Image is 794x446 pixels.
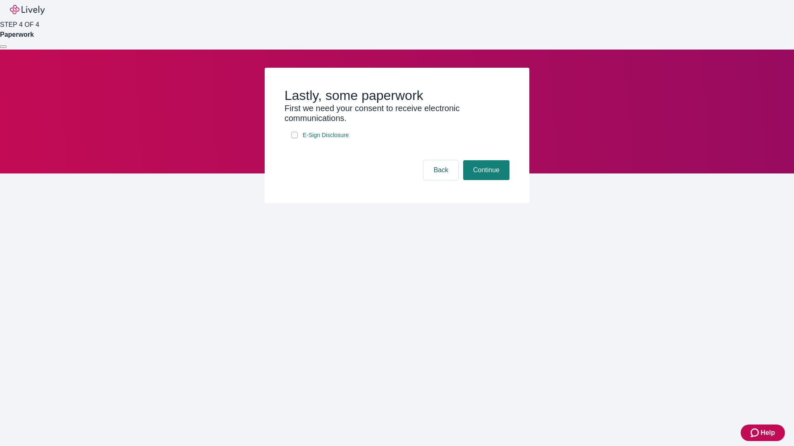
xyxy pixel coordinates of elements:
svg: Zendesk support icon [751,428,761,438]
h3: First we need your consent to receive electronic communications. [285,103,509,123]
button: Continue [463,160,509,180]
h2: Lastly, some paperwork [285,88,509,103]
a: e-sign disclosure document [301,130,350,140]
button: Zendesk support iconHelp [741,425,785,441]
span: E-Sign Disclosure [303,131,349,140]
span: Help [761,428,775,438]
button: Back [423,160,458,180]
img: Lively [10,5,45,15]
